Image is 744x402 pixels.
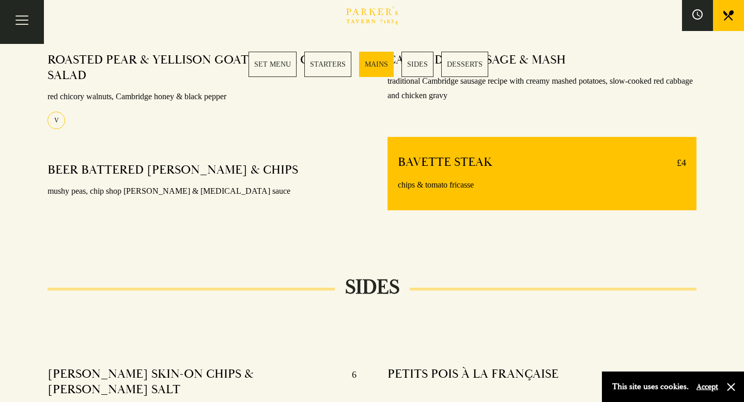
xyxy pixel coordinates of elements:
[398,154,492,171] h4: BAVETTE STEAK
[342,366,357,397] p: 6
[359,52,394,77] a: 3 / 5
[681,366,696,383] p: 6
[401,52,433,77] a: 4 / 5
[48,184,357,199] p: mushy peas, chip shop [PERSON_NAME] & [MEDICAL_DATA] sauce
[726,382,736,392] button: Close and accept
[249,52,297,77] a: 1 / 5
[304,52,351,77] a: 2 / 5
[48,162,298,178] h4: BEER BATTERED [PERSON_NAME] & CHIPS
[388,366,559,383] h4: PETITS POIS À LA FRANÇAISE
[667,154,686,171] p: £4
[612,379,689,394] p: This site uses cookies.
[335,275,410,300] h2: SIDES
[48,366,342,397] h4: [PERSON_NAME] SKIN-ON CHIPS & [PERSON_NAME] SALT
[398,178,686,193] p: chips & tomato fricasse
[441,52,488,77] a: 5 / 5
[696,382,718,392] button: Accept
[48,112,65,129] div: V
